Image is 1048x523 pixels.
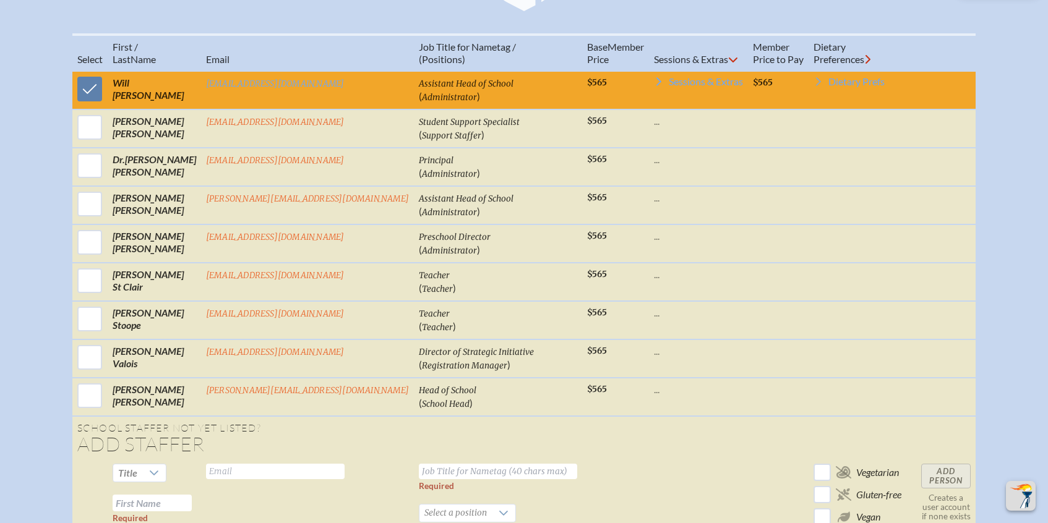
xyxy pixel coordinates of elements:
[419,464,577,479] input: Job Title for Nametag (40 chars max)
[582,35,649,71] th: Memb
[113,153,125,165] span: Dr.
[419,155,453,166] span: Principal
[419,320,422,332] span: (
[453,282,456,294] span: )
[587,307,607,318] span: $565
[422,322,453,333] span: Teacher
[654,230,743,242] p: ...
[470,397,473,409] span: )
[419,347,534,357] span: Director of Strategic Initiative
[419,193,513,204] span: Assistant Head of School
[419,504,492,522] span: Select a position
[654,192,743,204] p: ...
[419,90,422,102] span: (
[118,467,137,478] span: Title
[113,513,148,523] label: Required
[654,383,743,396] p: ...
[108,35,201,71] th: Name
[587,346,607,356] span: $565
[422,92,477,103] span: Administrator
[753,77,773,88] span: $565
[206,232,345,242] a: [EMAIL_ADDRESS][DOMAIN_NAME]
[206,385,409,396] a: [PERSON_NAME][EMAIL_ADDRESS][DOMAIN_NAME]
[108,263,201,301] td: [PERSON_NAME] St Clair
[477,244,480,255] span: )
[1006,481,1036,511] button: Scroll Top
[419,205,422,217] span: (
[587,269,607,279] span: $565
[113,41,138,53] span: First /
[654,77,743,91] a: Sessions & Extras
[654,153,743,166] p: ...
[419,385,476,396] span: Head of School
[477,90,480,102] span: )
[414,35,582,71] th: Job Title for Nametag / (Positions)
[654,345,743,357] p: ...
[419,129,422,140] span: (
[422,207,477,218] span: Administrator
[113,464,142,482] span: Title
[206,155,345,166] a: [EMAIL_ADDRESS][DOMAIN_NAME]
[477,205,480,217] span: )
[419,232,491,242] span: Preschool Director
[422,284,453,294] span: Teacher
[748,35,809,71] th: Member Price to Pay
[419,359,422,370] span: (
[856,511,880,523] span: Vegan
[108,109,201,148] td: [PERSON_NAME] [PERSON_NAME]
[108,148,201,186] td: [PERSON_NAME] [PERSON_NAME]
[649,35,748,71] th: Sessions & Extras
[856,466,899,478] span: Vegetarian
[206,308,345,319] a: [EMAIL_ADDRESS][DOMAIN_NAME]
[587,41,608,53] span: Base
[206,464,345,479] input: Email
[507,359,510,370] span: )
[587,231,607,241] span: $565
[206,79,345,89] a: [EMAIL_ADDRESS][DOMAIN_NAME]
[809,35,906,71] th: Diet
[108,186,201,224] td: [PERSON_NAME] [PERSON_NAME]
[419,270,450,281] span: Teacher
[654,307,743,319] p: ...
[587,192,607,203] span: $565
[77,53,103,65] span: Select
[422,130,481,141] span: Support Staffer
[206,193,409,204] a: [PERSON_NAME][EMAIL_ADDRESS][DOMAIN_NAME]
[921,493,971,521] p: Creates a user account if none exists
[587,154,607,164] span: $565
[814,77,885,91] a: Dietary Prefs
[108,71,201,109] td: Will [PERSON_NAME]
[422,245,477,256] span: Administrator
[419,117,520,127] span: Student Support Specialist
[587,384,607,394] span: $565
[856,488,901,501] span: Gluten-free
[635,41,644,53] span: er
[108,339,201,378] td: [PERSON_NAME] Valois
[422,360,507,371] span: Registration Manager
[206,117,345,127] a: [EMAIL_ADDRESS][DOMAIN_NAME]
[453,320,456,332] span: )
[419,282,422,294] span: (
[422,169,477,179] span: Administrator
[113,53,131,65] span: Last
[587,53,609,65] span: Price
[419,167,422,179] span: (
[422,399,470,409] span: School Head
[201,35,414,71] th: Email
[419,244,422,255] span: (
[828,77,885,87] span: Dietary Prefs
[113,495,192,511] input: First Name
[108,301,201,339] td: [PERSON_NAME] Stoope
[108,378,201,416] td: [PERSON_NAME] [PERSON_NAME]
[206,270,345,281] a: [EMAIL_ADDRESS][DOMAIN_NAME]
[669,77,743,87] span: Sessions & Extras
[419,79,513,89] span: Assistant Head of School
[481,129,484,140] span: )
[587,116,607,126] span: $565
[419,397,422,409] span: (
[1008,483,1033,508] img: To the top
[419,308,450,319] span: Teacher
[477,167,480,179] span: )
[587,77,607,88] span: $565
[206,347,345,357] a: [EMAIL_ADDRESS][DOMAIN_NAME]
